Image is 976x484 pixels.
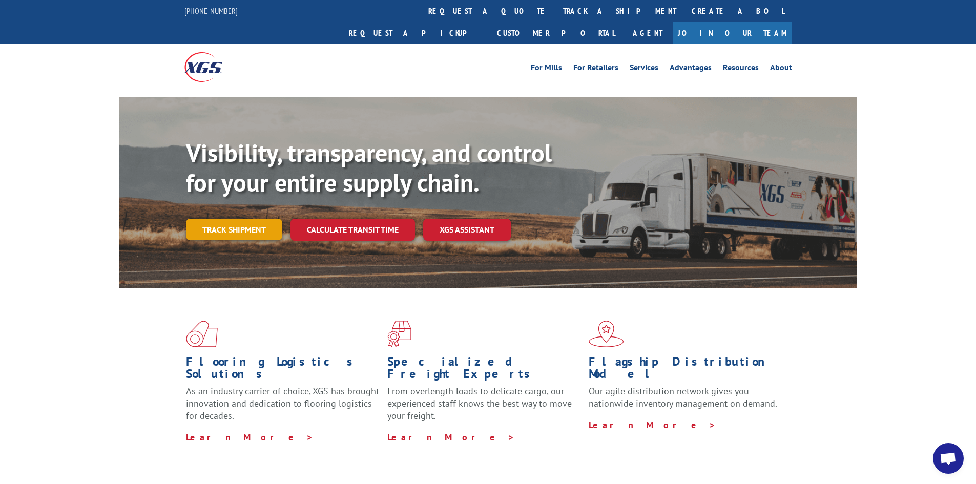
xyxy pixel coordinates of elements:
[531,64,562,75] a: For Mills
[186,137,552,198] b: Visibility, transparency, and control for your entire supply chain.
[630,64,658,75] a: Services
[290,219,415,241] a: Calculate transit time
[622,22,673,44] a: Agent
[489,22,622,44] a: Customer Portal
[589,419,716,431] a: Learn More >
[670,64,712,75] a: Advantages
[184,6,238,16] a: [PHONE_NUMBER]
[423,219,511,241] a: XGS ASSISTANT
[933,443,964,474] div: Open chat
[589,385,777,409] span: Our agile distribution network gives you nationwide inventory management on demand.
[186,219,282,240] a: Track shipment
[186,385,379,422] span: As an industry carrier of choice, XGS has brought innovation and dedication to flooring logistics...
[673,22,792,44] a: Join Our Team
[186,431,314,443] a: Learn More >
[589,321,624,347] img: xgs-icon-flagship-distribution-model-red
[186,321,218,347] img: xgs-icon-total-supply-chain-intelligence-red
[589,355,782,385] h1: Flagship Distribution Model
[341,22,489,44] a: Request a pickup
[186,355,380,385] h1: Flooring Logistics Solutions
[770,64,792,75] a: About
[387,355,581,385] h1: Specialized Freight Experts
[387,321,411,347] img: xgs-icon-focused-on-flooring-red
[387,431,515,443] a: Learn More >
[387,385,581,431] p: From overlength loads to delicate cargo, our experienced staff knows the best way to move your fr...
[573,64,618,75] a: For Retailers
[723,64,759,75] a: Resources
